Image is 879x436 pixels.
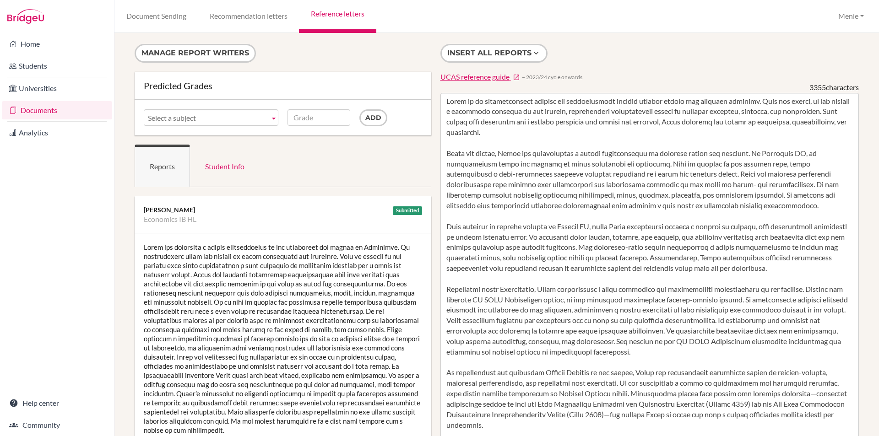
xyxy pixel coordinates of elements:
a: Student Info [190,145,260,187]
button: Manage report writers [135,44,256,63]
a: Documents [2,101,112,119]
input: Grade [288,109,350,126]
div: [PERSON_NAME] [144,205,422,215]
a: Help center [2,394,112,412]
div: Submitted [393,206,422,215]
button: Insert all reports [440,44,548,63]
a: Home [2,35,112,53]
span: 3355 [809,83,826,92]
a: Analytics [2,124,112,142]
span: − 2023/24 cycle onwards [522,73,582,81]
button: Menie [834,8,868,25]
a: Reports [135,145,190,187]
img: Bridge-U [7,9,44,24]
div: characters [809,82,859,93]
div: Predicted Grades [144,81,422,90]
a: Students [2,57,112,75]
li: Economics IB HL [144,215,196,224]
span: UCAS reference guide [440,72,510,81]
a: Universities [2,79,112,97]
a: UCAS reference guide [440,72,520,82]
a: Community [2,416,112,434]
input: Add [359,109,387,126]
span: Select a subject [148,110,266,126]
